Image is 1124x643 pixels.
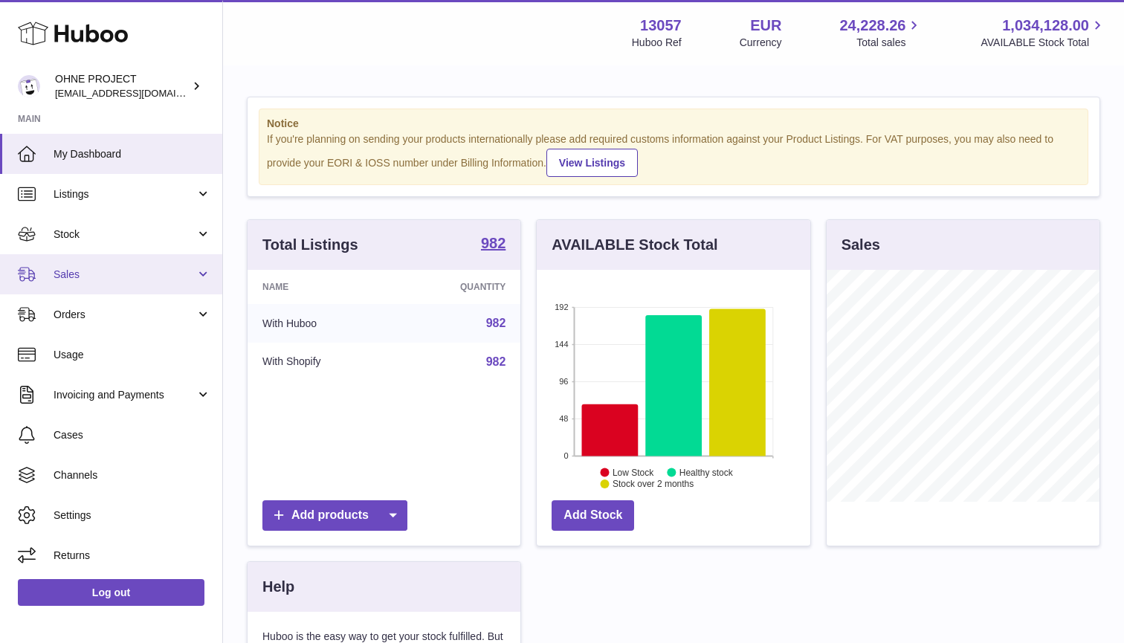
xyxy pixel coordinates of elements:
span: My Dashboard [54,147,211,161]
span: Channels [54,468,211,482]
div: Currency [740,36,782,50]
td: With Huboo [248,304,395,343]
a: 982 [486,355,506,368]
a: Add products [262,500,407,531]
text: Healthy stock [679,467,734,477]
text: 0 [564,451,569,460]
h3: Sales [842,235,880,255]
div: Huboo Ref [632,36,682,50]
h3: Total Listings [262,235,358,255]
a: Log out [18,579,204,606]
h3: Help [262,577,294,597]
td: With Shopify [248,343,395,381]
th: Name [248,270,395,304]
span: Total sales [856,36,923,50]
span: 24,228.26 [839,16,905,36]
text: Stock over 2 months [613,479,694,489]
span: Usage [54,348,211,362]
span: 1,034,128.00 [1002,16,1089,36]
th: Quantity [395,270,520,304]
span: Orders [54,308,196,322]
div: If you're planning on sending your products internationally please add required customs informati... [267,132,1080,177]
strong: 982 [481,236,506,251]
strong: EUR [750,16,781,36]
span: Listings [54,187,196,201]
a: Add Stock [552,500,634,531]
span: Invoicing and Payments [54,388,196,402]
strong: Notice [267,117,1080,131]
span: Cases [54,428,211,442]
text: 96 [560,377,569,386]
span: AVAILABLE Stock Total [981,36,1106,50]
span: Sales [54,268,196,282]
span: [EMAIL_ADDRESS][DOMAIN_NAME] [55,87,219,99]
text: 192 [555,303,568,311]
a: 1,034,128.00 AVAILABLE Stock Total [981,16,1106,50]
text: Low Stock [613,467,654,477]
span: Settings [54,508,211,523]
text: 144 [555,340,568,349]
img: support@ohneproject.com [18,75,40,97]
h3: AVAILABLE Stock Total [552,235,717,255]
span: Stock [54,227,196,242]
a: 982 [486,317,506,329]
div: OHNE PROJECT [55,72,189,100]
span: Returns [54,549,211,563]
a: 24,228.26 Total sales [839,16,923,50]
a: 982 [481,236,506,253]
text: 48 [560,414,569,423]
a: View Listings [546,149,638,177]
strong: 13057 [640,16,682,36]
